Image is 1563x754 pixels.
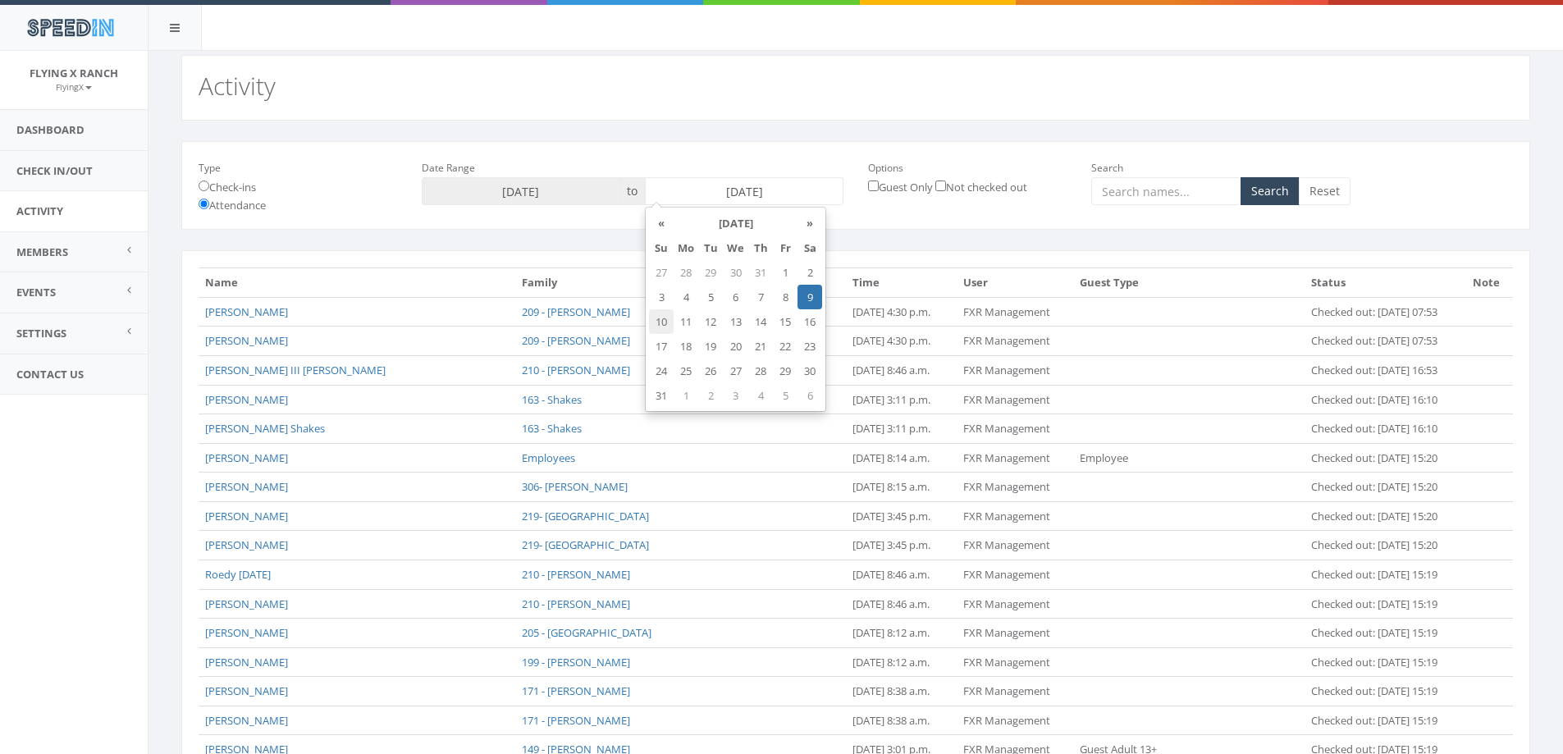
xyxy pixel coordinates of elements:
[1305,473,1466,502] td: Checked out: [DATE] 15:20
[773,359,797,383] td: 29
[935,181,946,191] input: Not checked out
[773,383,797,408] td: 5
[846,531,957,560] td: [DATE] 3:45 p.m.
[868,162,1067,173] h6: Options
[674,260,698,285] td: 28
[205,683,288,698] a: [PERSON_NAME]
[674,334,698,359] td: 18
[522,479,628,494] a: 306- [PERSON_NAME]
[846,501,957,531] td: [DATE] 3:45 p.m.
[16,326,66,340] span: Settings
[522,625,651,640] a: 205 - [GEOGRAPHIC_DATA]
[748,235,773,260] th: Th
[649,260,674,285] td: 27
[1299,177,1350,205] a: Reset
[199,181,209,191] input: Check-ins
[199,177,256,195] label: Check-ins
[205,479,288,494] a: [PERSON_NAME]
[674,359,698,383] td: 25
[205,304,288,319] a: [PERSON_NAME]
[1305,297,1466,327] td: Checked out: [DATE] 07:53
[846,356,957,386] td: [DATE] 8:46 a.m.
[797,285,822,309] td: 9
[674,285,698,309] td: 4
[723,383,748,408] td: 3
[957,706,1072,735] td: FXR Management
[748,260,773,285] td: 31
[1305,327,1466,356] td: Checked out: [DATE] 07:53
[1305,531,1466,560] td: Checked out: [DATE] 15:20
[935,177,1027,195] label: Not checked out
[649,334,674,359] td: 17
[846,414,957,444] td: [DATE] 3:11 p.m.
[1305,501,1466,531] td: Checked out: [DATE] 15:20
[773,334,797,359] td: 22
[846,677,957,706] td: [DATE] 8:38 a.m.
[199,195,266,213] label: Attendance
[957,385,1072,414] td: FXR Management
[1305,677,1466,706] td: Checked out: [DATE] 15:19
[199,72,1513,99] h2: Activity
[522,509,649,523] a: 219- [GEOGRAPHIC_DATA]
[773,260,797,285] td: 1
[797,383,822,408] td: 6
[698,309,723,334] td: 12
[846,560,957,589] td: [DATE] 8:46 a.m.
[698,235,723,260] th: Tu
[773,309,797,334] td: 15
[773,235,797,260] th: Fr
[723,235,748,260] th: We
[19,12,121,43] img: speedin_logo.png
[846,619,957,648] td: [DATE] 8:12 a.m.
[522,596,630,611] a: 210 - [PERSON_NAME]
[846,327,957,356] td: [DATE] 4:30 p.m.
[205,655,288,669] a: [PERSON_NAME]
[957,589,1072,619] td: FXR Management
[773,285,797,309] td: 8
[649,383,674,408] td: 31
[522,392,582,407] a: 163 - Shakes
[698,334,723,359] td: 19
[1305,619,1466,648] td: Checked out: [DATE] 15:19
[649,211,674,235] th: «
[649,235,674,260] th: Su
[957,501,1072,531] td: FXR Management
[522,333,630,348] a: 209 - [PERSON_NAME]
[1241,177,1300,205] button: Search
[522,363,630,377] a: 210 - [PERSON_NAME]
[797,235,822,260] th: Sa
[199,268,515,298] th: Name
[205,537,288,552] a: [PERSON_NAME]
[205,421,325,436] a: [PERSON_NAME] Shakes
[698,359,723,383] td: 26
[723,285,748,309] td: 6
[868,181,879,191] input: Guest Only
[522,683,630,698] a: 171 - [PERSON_NAME]
[205,713,288,728] a: [PERSON_NAME]
[723,359,748,383] td: 27
[522,304,630,319] a: 209 - [PERSON_NAME]
[199,162,397,173] h6: Type
[957,619,1072,648] td: FXR Management
[1305,268,1466,298] th: Status
[1305,560,1466,589] td: Checked out: [DATE] 15:19
[868,177,933,195] label: Guest Only
[846,589,957,619] td: [DATE] 8:46 a.m.
[1073,268,1305,298] th: Guest Type
[957,473,1072,502] td: FXR Management
[748,383,773,408] td: 4
[1305,385,1466,414] td: Checked out: [DATE] 16:10
[1305,706,1466,735] td: Checked out: [DATE] 15:19
[846,473,957,502] td: [DATE] 8:15 a.m.
[1305,356,1466,386] td: Checked out: [DATE] 16:53
[674,235,698,260] th: Mo
[1305,589,1466,619] td: Checked out: [DATE] 15:19
[1305,443,1466,473] td: Checked out: [DATE] 15:20
[56,81,92,93] small: FlyingX
[748,359,773,383] td: 28
[723,309,748,334] td: 13
[16,367,84,382] span: Contact Us
[748,285,773,309] td: 7
[957,327,1072,356] td: FXR Management
[16,244,68,259] span: Members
